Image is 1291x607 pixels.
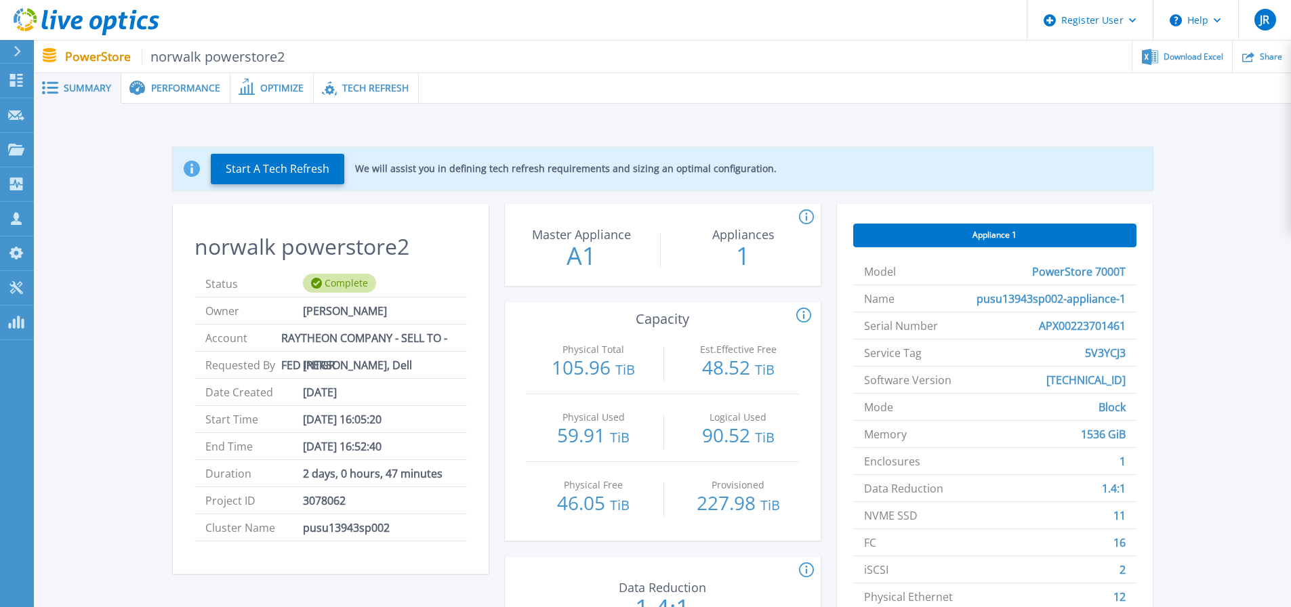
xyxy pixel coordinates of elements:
[681,480,796,490] p: Provisioned
[303,514,390,541] span: pusu13943sp002
[205,297,303,324] span: Owner
[281,325,455,351] span: RAYTHEON COMPANY - SELL TO - FED INTGR
[610,496,630,514] span: TiB
[1039,312,1126,339] span: APX00223701461
[1260,14,1269,25] span: JR
[506,244,657,268] p: A1
[303,297,387,324] span: [PERSON_NAME]
[205,460,303,486] span: Duration
[260,83,304,93] span: Optimize
[1260,53,1282,61] span: Share
[533,425,655,447] p: 59.91
[1046,367,1126,393] span: [TECHNICAL_ID]
[205,406,303,432] span: Start Time
[864,448,920,474] span: Enclosures
[678,358,799,379] p: 48.52
[303,406,382,432] span: [DATE] 16:05:20
[977,285,1126,312] span: pusu13943sp002-appliance-1
[509,228,654,240] p: Master Appliance
[1113,502,1126,528] span: 11
[864,339,922,366] span: Service Tag
[536,413,651,422] p: Physical Used
[205,379,303,405] span: Date Created
[205,325,282,351] span: Account
[864,529,876,556] span: FC
[1099,394,1126,420] span: Block
[1102,475,1126,501] span: 1.4:1
[864,367,951,393] span: Software Version
[355,163,777,174] p: We will assist you in defining tech refresh requirements and sizing an optimal configuration.
[864,394,893,420] span: Mode
[590,581,735,593] p: Data Reduction
[142,49,285,64] span: norwalk powerstore2
[205,514,303,541] span: Cluster Name
[303,460,443,486] span: 2 days, 0 hours, 47 minutes
[151,83,220,93] span: Performance
[681,345,796,354] p: Est.Effective Free
[303,274,376,293] div: Complete
[303,352,412,378] span: [PERSON_NAME], Dell
[1085,339,1126,366] span: 5V3YCJ3
[205,433,303,459] span: End Time
[211,154,344,184] button: Start A Tech Refresh
[610,428,630,446] span: TiB
[205,487,303,514] span: Project ID
[205,352,303,378] span: Requested By
[1164,53,1223,61] span: Download Excel
[65,49,285,64] p: PowerStore
[1113,529,1126,556] span: 16
[1081,421,1126,447] span: 1536 GiB
[1120,556,1126,583] span: 2
[303,379,337,405] span: [DATE]
[533,358,655,379] p: 105.96
[864,475,943,501] span: Data Reduction
[678,425,799,447] p: 90.52
[755,428,775,446] span: TiB
[678,493,799,515] p: 227.98
[342,83,409,93] span: Tech Refresh
[303,433,382,459] span: [DATE] 16:52:40
[1120,448,1126,474] span: 1
[972,230,1017,240] span: Appliance 1
[615,360,635,379] span: TiB
[671,228,816,240] p: Appliances
[536,480,651,490] p: Physical Free
[64,83,111,93] span: Summary
[864,312,938,339] span: Serial Number
[864,502,918,528] span: NVME SSD
[755,360,775,379] span: TiB
[760,496,780,514] span: TiB
[864,556,888,583] span: iSCSI
[303,487,346,514] span: 3078062
[864,285,895,312] span: Name
[205,270,303,297] span: Status
[864,421,907,447] span: Memory
[1032,258,1126,285] span: PowerStore 7000T
[194,234,467,259] h2: norwalk powerstore2
[864,258,896,285] span: Model
[668,244,819,268] p: 1
[533,493,655,515] p: 46.05
[681,413,796,422] p: Logical Used
[536,345,651,354] p: Physical Total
